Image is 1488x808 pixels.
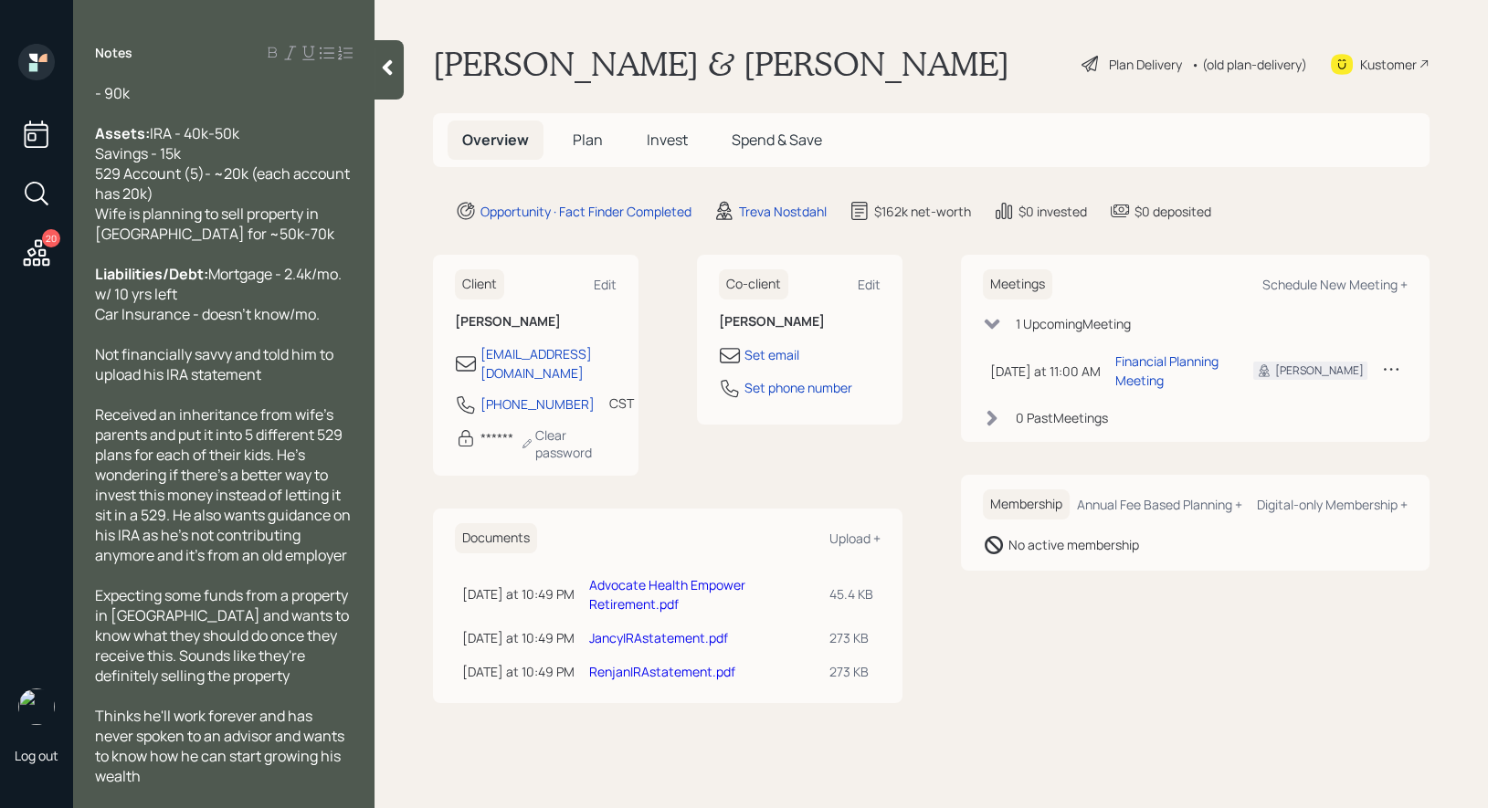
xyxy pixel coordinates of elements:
div: 273 KB [829,662,873,681]
span: Overview [462,130,529,150]
div: [DATE] at 11:00 AM [990,362,1101,381]
div: Set phone number [744,378,852,397]
div: Log out [15,747,58,764]
div: Opportunity · Fact Finder Completed [480,202,691,221]
div: $162k net-worth [874,202,971,221]
h6: Meetings [983,269,1052,299]
div: Edit [858,276,881,293]
div: [DATE] at 10:49 PM [462,662,575,681]
div: [DATE] at 10:49 PM [462,628,575,647]
h6: [PERSON_NAME] [455,314,617,330]
div: $0 deposited [1134,202,1211,221]
h6: Membership [983,489,1070,519]
span: Mortgage - 2.4k/mo. w/ 10 yrs left Car Insurance - doesn't know/mo. [95,264,344,324]
span: Not financially savvy and told him to upload his IRA statement [95,344,336,384]
h6: Documents [455,523,537,553]
span: Received an inheritance from wife's parents and put it into 5 different 529 plans for each of the... [95,404,354,565]
div: Clear password [521,426,617,461]
div: $0 invested [1018,202,1087,221]
div: Edit [594,276,617,293]
a: Advocate Health Empower Retirement.pdf [589,576,745,613]
div: Digital-only Membership + [1257,496,1408,513]
div: [PHONE_NUMBER] [480,394,595,414]
span: Liabilities/Debt: [95,264,208,284]
div: Annual Fee Based Planning + [1077,496,1242,513]
span: Plan [573,130,603,150]
span: IRA - 40k-50k Savings - 15k 529 Account (5)- ~20k (each account has 20k) Wife is planning to sell... [95,123,353,244]
div: 1 Upcoming Meeting [1016,314,1131,333]
div: [EMAIL_ADDRESS][DOMAIN_NAME] [480,344,617,383]
a: RenjanIRAstatement.pdf [589,663,735,680]
a: JancyIRAstatement.pdf [589,629,728,646]
span: Expecting some funds from a property in [GEOGRAPHIC_DATA] and wants to know what they should do o... [95,585,352,686]
div: 273 KB [829,628,873,647]
span: Invest [647,130,688,150]
div: Financial Planning Meeting [1115,352,1225,390]
h6: Client [455,269,504,299]
span: Spend & Save [732,130,822,150]
div: Schedule New Meeting + [1262,276,1408,293]
h6: Co-client [719,269,788,299]
div: • (old plan-delivery) [1191,55,1307,74]
div: Upload + [829,530,881,547]
div: CST [609,394,634,413]
h6: [PERSON_NAME] [719,314,881,330]
div: 0 Past Meeting s [1016,408,1108,427]
img: treva-nostdahl-headshot.png [18,688,55,725]
span: Assets: [95,123,150,143]
label: Notes [95,44,132,62]
h1: [PERSON_NAME] & [PERSON_NAME] [433,44,1009,84]
div: Set email [744,345,799,364]
div: Plan Delivery [1109,55,1182,74]
div: No active membership [1008,535,1139,554]
div: [PERSON_NAME] [1275,362,1364,379]
div: 20 [42,229,60,247]
div: [DATE] at 10:49 PM [462,584,575,603]
div: Kustomer [1360,55,1417,74]
div: Treva Nostdahl [739,202,827,221]
div: 45.4 KB [829,584,873,603]
span: Thinks he'll work forever and has never spoken to an advisor and wants to know how he can start g... [95,706,347,786]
